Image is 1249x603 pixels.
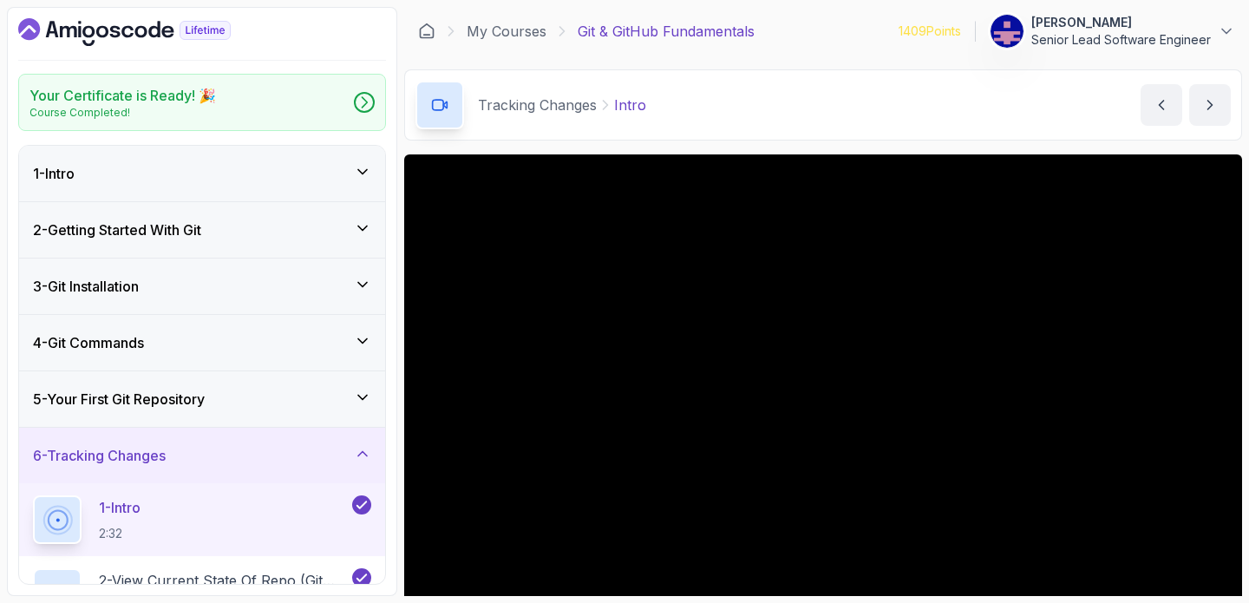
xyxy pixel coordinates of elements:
[467,21,546,42] a: My Courses
[19,146,385,201] button: 1-Intro
[19,315,385,370] button: 4-Git Commands
[614,95,646,115] p: Intro
[1189,84,1231,126] button: next content
[19,202,385,258] button: 2-Getting Started With Git
[33,389,205,410] h3: 5 - Your First Git Repository
[33,220,201,240] h3: 2 - Getting Started With Git
[33,163,75,184] h3: 1 - Intro
[899,23,961,40] p: 1409 Points
[990,14,1235,49] button: user profile image[PERSON_NAME]Senior Lead Software Engineer
[478,95,597,115] p: Tracking Changes
[19,259,385,314] button: 3-Git Installation
[19,371,385,427] button: 5-Your First Git Repository
[418,23,435,40] a: Dashboard
[99,497,141,518] p: 1 - Intro
[18,74,386,131] a: Your Certificate is Ready! 🎉Course Completed!
[29,106,216,120] p: Course Completed!
[33,495,371,544] button: 1-Intro2:32
[1031,14,1211,31] p: [PERSON_NAME]
[33,445,166,466] h3: 6 - Tracking Changes
[19,428,385,483] button: 6-Tracking Changes
[1031,31,1211,49] p: Senior Lead Software Engineer
[99,525,141,542] p: 2:32
[991,15,1023,48] img: user profile image
[578,21,755,42] p: Git & GitHub Fundamentals
[33,276,139,297] h3: 3 - Git Installation
[99,570,349,591] p: 2 - View Current State Of Repo (Git Status)
[18,18,271,46] a: Dashboard
[1141,84,1182,126] button: previous content
[33,332,144,353] h3: 4 - Git Commands
[29,85,216,106] h2: Your Certificate is Ready! 🎉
